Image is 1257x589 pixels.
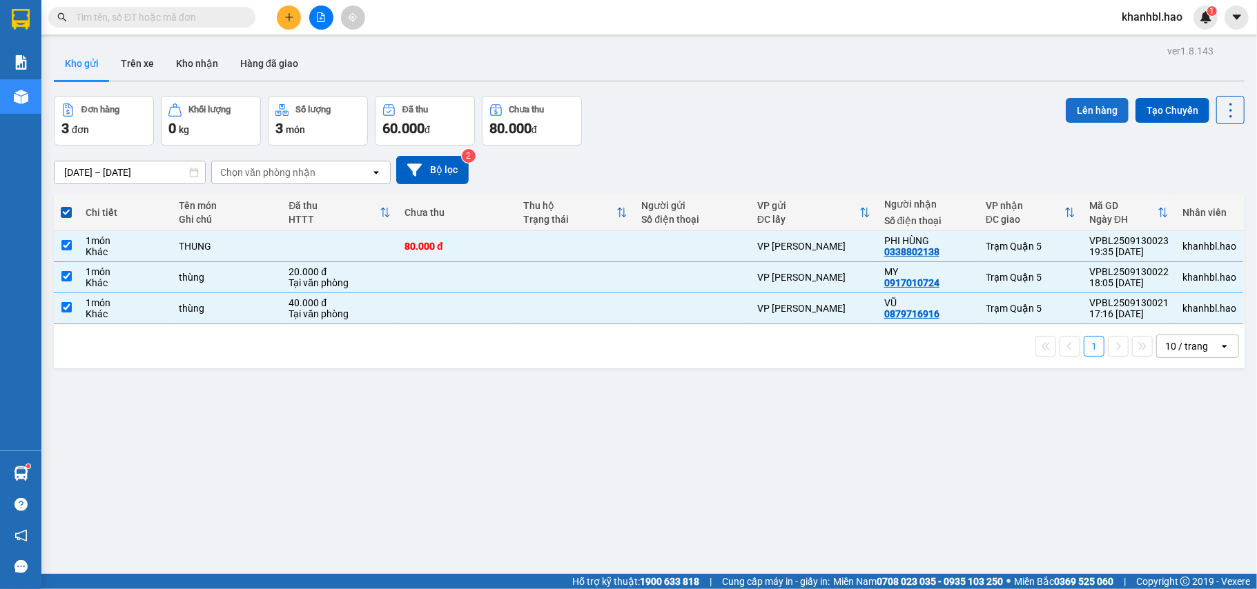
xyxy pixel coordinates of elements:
div: ver 1.8.143 [1167,43,1214,59]
div: Nhân viên [1182,207,1236,218]
button: 1 [1084,336,1104,357]
span: 0 [168,120,176,137]
div: khanhbl.hao [1182,241,1236,252]
div: 18:05 [DATE] [1089,277,1169,288]
span: 80.000 [489,120,532,137]
span: món [286,124,305,135]
button: Lên hàng [1066,98,1129,123]
button: Kho gửi [54,47,110,80]
div: Chưa thu [509,105,545,114]
span: caret-down [1231,11,1243,23]
strong: 0369 525 060 [1054,576,1113,587]
span: 3 [275,120,283,137]
svg: open [371,167,382,178]
svg: open [1219,341,1230,352]
th: Toggle SortBy [1082,194,1176,231]
span: khanhbl.hao [1111,8,1193,26]
strong: 1900 633 818 [640,576,699,587]
div: VP [PERSON_NAME] [757,303,870,314]
div: Ghi chú [179,214,275,225]
div: khanhbl.hao [1182,272,1236,283]
span: kg [179,124,189,135]
div: 40.000 đ [289,297,391,308]
th: Toggle SortBy [282,194,398,231]
button: Chưa thu80.000đ [482,96,582,146]
img: icon-new-feature [1200,11,1212,23]
div: Ngày ĐH [1089,214,1158,225]
button: plus [277,6,301,30]
div: Thu hộ [523,200,617,211]
li: 26 Phó Cơ Điều, Phường 12 [129,34,577,51]
strong: 0708 023 035 - 0935 103 250 [877,576,1003,587]
button: aim [341,6,365,30]
div: VP gửi [757,200,859,211]
button: caret-down [1225,6,1249,30]
div: 0917010724 [884,277,939,288]
sup: 2 [462,149,476,163]
th: Toggle SortBy [979,194,1082,231]
div: VP [PERSON_NAME] [757,272,870,283]
img: solution-icon [14,55,28,70]
button: Hàng đã giao [229,47,309,80]
div: ĐC giao [986,214,1064,225]
span: Cung cấp máy in - giấy in: [722,574,830,589]
button: Tạo Chuyến [1136,98,1209,123]
div: Số điện thoại [641,214,743,225]
div: 1 món [86,297,165,308]
div: Số điện thoại [884,215,972,226]
span: ⚪️ [1006,579,1011,584]
div: Đã thu [402,105,428,114]
sup: 1 [26,464,30,468]
div: Đơn hàng [81,105,119,114]
div: Chưa thu [405,207,509,218]
div: Chọn văn phòng nhận [220,166,315,179]
div: Tên món [179,200,275,211]
button: file-add [309,6,333,30]
button: Trên xe [110,47,165,80]
div: VPBL2509130022 [1089,266,1169,277]
div: 10 / trang [1165,339,1208,353]
li: Hotline: 02839552959 [129,51,577,68]
div: thùng [179,303,275,314]
div: 0338802138 [884,246,939,257]
div: PHI HÙNG [884,235,972,246]
span: aim [348,12,358,22]
div: 20.000 đ [289,266,391,277]
button: Khối lượng0kg [161,96,261,146]
div: 1 món [86,266,165,277]
span: đ [425,124,430,135]
img: warehouse-icon [14,90,28,104]
span: | [710,574,712,589]
span: 3 [61,120,69,137]
span: 1 [1209,6,1214,16]
span: Hỗ trợ kỹ thuật: [572,574,699,589]
div: THUNG [179,241,275,252]
button: Đơn hàng3đơn [54,96,154,146]
div: Khác [86,308,165,319]
div: Khác [86,277,165,288]
button: Kho nhận [165,47,229,80]
div: Chi tiết [86,207,165,218]
span: file-add [316,12,326,22]
div: thùng [179,272,275,283]
b: GỬI : VP [PERSON_NAME] [17,100,241,123]
div: 0879716916 [884,308,939,319]
div: 1 món [86,235,165,246]
div: VPBL2509130023 [1089,235,1169,246]
input: Tìm tên, số ĐT hoặc mã đơn [76,10,239,25]
div: Đã thu [289,200,380,211]
div: Trạm Quận 5 [986,241,1075,252]
span: 60.000 [382,120,425,137]
div: Số lượng [295,105,331,114]
img: logo.jpg [17,17,86,86]
div: Tại văn phòng [289,277,391,288]
sup: 1 [1207,6,1217,16]
div: 17:16 [DATE] [1089,308,1169,319]
div: 80.000 đ [405,241,509,252]
button: Đã thu60.000đ [375,96,475,146]
span: message [14,560,28,573]
div: ĐC lấy [757,214,859,225]
div: MY [884,266,972,277]
div: VŨ [884,297,972,308]
img: logo-vxr [12,9,30,30]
